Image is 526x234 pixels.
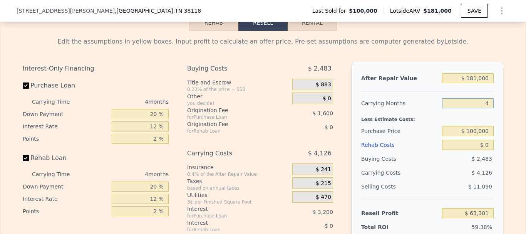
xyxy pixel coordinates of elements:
[173,8,201,14] span: , TN 38118
[472,156,492,162] span: $ 2,483
[85,168,169,180] div: 4 months
[23,79,109,93] label: Purchase Loan
[312,7,349,15] span: Last Sold for
[390,7,423,15] span: Lotside ARV
[23,151,109,165] label: Rehab Loan
[316,81,331,88] span: $ 883
[23,82,29,89] input: Purchase Loan
[23,108,109,120] div: Down Payment
[23,205,109,217] div: Points
[472,170,492,176] span: $ 4,126
[187,185,289,191] div: based on annual taxes
[361,223,409,231] div: Total ROI
[361,124,439,138] div: Purchase Price
[187,219,273,227] div: Interest
[187,62,273,76] div: Buying Costs
[361,206,439,220] div: Resell Profit
[187,120,273,128] div: Origination Fee
[187,93,289,100] div: Other
[187,177,289,185] div: Taxes
[23,180,109,193] div: Down Payment
[187,213,273,219] div: for Purchase Loan
[187,199,289,205] div: 3¢ per Finished Square Foot
[187,205,273,213] div: Interest
[187,128,273,134] div: for Rehab Loan
[189,15,238,31] button: Rehab
[361,110,494,124] div: Less Estimate Costs:
[323,95,331,102] span: $ 0
[288,15,337,31] button: Rental
[494,3,509,19] button: Show Options
[308,146,332,160] span: $ 4,126
[187,86,289,93] div: 0.33% of the price + 550
[325,124,333,130] span: $ 0
[32,96,82,108] div: Carrying Time
[472,224,492,230] span: 59.38%
[316,166,331,173] span: $ 241
[187,114,273,120] div: for Purchase Loan
[187,100,289,106] div: you decide!
[23,193,109,205] div: Interest Rate
[349,7,377,15] span: $100,000
[316,194,331,201] span: $ 470
[187,163,289,171] div: Insurance
[23,37,503,46] div: Edit the assumptions in yellow boxes. Input profit to calculate an offer price. Pre-set assumptio...
[238,15,288,31] button: Resell
[361,166,409,180] div: Carrying Costs
[17,7,115,15] span: [STREET_ADDRESS][PERSON_NAME]
[23,120,109,133] div: Interest Rate
[85,96,169,108] div: 4 months
[23,133,109,145] div: Points
[308,62,332,76] span: $ 2,483
[32,168,82,180] div: Carrying Time
[316,180,331,187] span: $ 215
[325,223,333,229] span: $ 0
[187,191,289,199] div: Utilities
[312,209,333,215] span: $ 3,200
[361,71,439,85] div: After Repair Value
[187,79,289,86] div: Title and Escrow
[187,146,273,160] div: Carrying Costs
[312,110,333,116] span: $ 1,600
[23,155,29,161] input: Rehab Loan
[187,171,289,177] div: 0.4% of the After Repair Value
[461,4,488,18] button: SAVE
[361,96,439,110] div: Carrying Months
[361,152,439,166] div: Buying Costs
[361,180,439,194] div: Selling Costs
[423,8,452,14] span: $181,000
[468,183,492,190] span: $ 11,090
[115,7,201,15] span: , [GEOGRAPHIC_DATA]
[23,62,169,76] div: Interest-Only Financing
[187,227,273,233] div: for Rehab Loan
[187,106,273,114] div: Origination Fee
[361,138,439,152] div: Rehab Costs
